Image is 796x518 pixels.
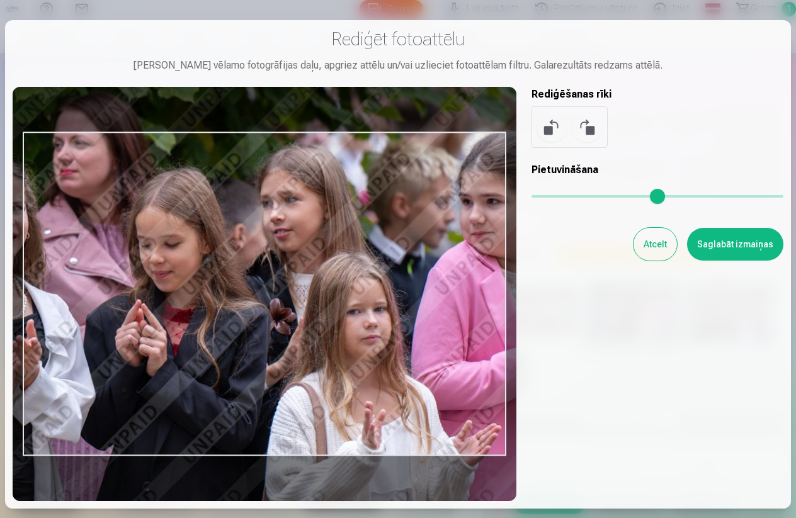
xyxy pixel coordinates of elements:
[687,228,783,261] button: Saglabāt izmaiņas
[634,228,677,261] button: Atcelt
[532,87,783,102] h5: Rediģēšanas rīki
[13,28,783,50] h3: Rediģēt fotoattēlu
[532,162,783,177] h5: Pietuvināšana
[13,58,783,73] div: [PERSON_NAME] vēlamo fotogrāfijas daļu, apgriez attēlu un/vai uzlieciet fotoattēlam filtru. Galar...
